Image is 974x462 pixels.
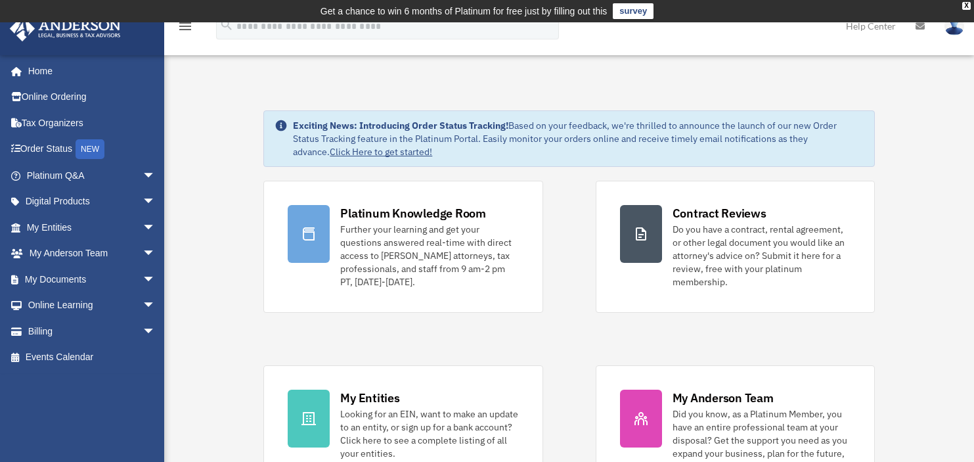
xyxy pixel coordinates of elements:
a: Billingarrow_drop_down [9,318,175,344]
i: search [219,18,234,32]
div: Based on your feedback, we're thrilled to announce the launch of our new Order Status Tracking fe... [293,119,863,158]
div: Do you have a contract, rental agreement, or other legal document you would like an attorney's ad... [673,223,851,289]
a: Order StatusNEW [9,136,175,163]
a: Tax Organizers [9,110,175,136]
a: survey [613,3,653,19]
span: arrow_drop_down [143,266,169,293]
a: Click Here to get started! [330,146,432,158]
div: close [962,2,971,10]
div: Get a chance to win 6 months of Platinum for free just by filling out this [321,3,608,19]
a: My Anderson Teamarrow_drop_down [9,241,175,267]
div: Looking for an EIN, want to make an update to an entity, or sign up for a bank account? Click her... [340,407,518,460]
div: Further your learning and get your questions answered real-time with direct access to [PERSON_NAM... [340,223,518,289]
a: Online Learningarrow_drop_down [9,292,175,319]
span: arrow_drop_down [143,162,169,189]
i: menu [177,18,193,34]
a: Platinum Knowledge Room Further your learning and get your questions answered real-time with dire... [263,181,542,313]
a: menu [177,23,193,34]
a: My Documentsarrow_drop_down [9,266,175,292]
a: Events Calendar [9,344,175,371]
strong: Exciting News: Introducing Order Status Tracking! [293,120,508,131]
a: Online Ordering [9,84,175,110]
a: Platinum Q&Aarrow_drop_down [9,162,175,189]
div: NEW [76,139,104,159]
div: My Anderson Team [673,390,774,406]
span: arrow_drop_down [143,241,169,267]
a: Digital Productsarrow_drop_down [9,189,175,215]
span: arrow_drop_down [143,189,169,216]
span: arrow_drop_down [143,292,169,319]
a: Contract Reviews Do you have a contract, rental agreement, or other legal document you would like... [596,181,875,313]
a: My Entitiesarrow_drop_down [9,214,175,241]
span: arrow_drop_down [143,214,169,241]
div: Contract Reviews [673,205,766,221]
img: User Pic [944,16,964,35]
div: My Entities [340,390,399,406]
div: Platinum Knowledge Room [340,205,486,221]
img: Anderson Advisors Platinum Portal [6,16,125,41]
a: Home [9,58,169,84]
span: arrow_drop_down [143,318,169,345]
